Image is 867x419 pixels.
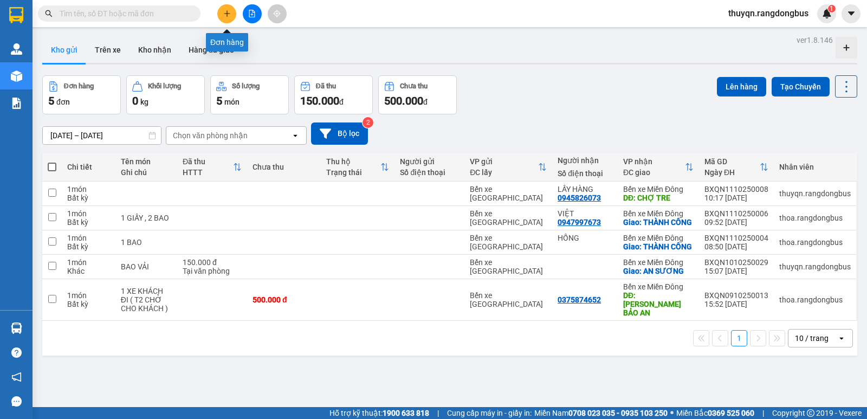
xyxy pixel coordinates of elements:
div: Ghi chú [121,168,172,177]
div: BXQN1110250004 [704,234,768,242]
sup: 1 [828,5,836,12]
img: solution-icon [11,98,22,109]
button: caret-down [842,4,860,23]
div: thoa.rangdongbus [779,295,851,304]
div: Giao: THÀNH CÔNG [623,218,694,227]
div: Số điện thoại [400,168,459,177]
button: plus [217,4,236,23]
div: 1 XE KHÁCH ĐI ( T2 CHỞ CHO KHÁCH ) [121,287,172,313]
th: Toggle SortBy [177,153,247,182]
div: Đã thu [183,157,233,166]
div: HỒNG [558,234,612,242]
span: aim [273,10,281,17]
th: Toggle SortBy [699,153,774,182]
div: Bến xe Miền Đông [623,209,694,218]
span: 0 [132,94,138,107]
div: 1 món [67,185,110,194]
div: Giao: THÀNH CÔNG [623,242,694,251]
div: 08:50 [DATE] [704,242,768,251]
div: Chưa thu [253,163,315,171]
div: Bến xe Miền Đông [623,258,694,267]
span: plus [223,10,231,17]
span: caret-down [846,9,856,18]
div: ĐC giao [623,168,685,177]
button: 1 [731,330,747,346]
div: Bến xe [GEOGRAPHIC_DATA] [470,234,547,251]
div: Tên món [121,157,172,166]
div: 1 món [67,291,110,300]
button: file-add [243,4,262,23]
svg: open [837,334,846,343]
div: VP gửi [470,157,538,166]
button: Tạo Chuyến [772,77,830,96]
span: notification [11,372,22,382]
div: VP nhận [623,157,685,166]
div: Thu hộ [326,157,380,166]
span: 5 [216,94,222,107]
button: Kho gửi [42,37,86,63]
div: Bến xe [GEOGRAPHIC_DATA] [470,291,547,308]
div: Tạo kho hàng mới [836,37,857,59]
div: Số điện thoại [558,169,612,178]
span: 1 [830,5,833,12]
span: | [437,407,439,419]
img: logo-vxr [9,7,23,23]
div: 1 món [67,258,110,267]
span: Cung cấp máy in - giấy in: [447,407,532,419]
div: thuyqn.rangdongbus [779,262,851,271]
div: 500.000 đ [253,295,315,304]
div: Giao: AN SƯƠNG [623,267,694,275]
div: Ngày ĐH [704,168,760,177]
div: 15:52 [DATE] [704,300,768,308]
img: warehouse-icon [11,43,22,55]
sup: 2 [363,117,373,128]
button: aim [268,4,287,23]
div: BXQN1110250006 [704,209,768,218]
div: Bất kỳ [67,218,110,227]
div: thoa.rangdongbus [779,238,851,247]
div: Chọn văn phòng nhận [173,130,248,141]
div: Đơn hàng [64,82,94,90]
span: message [11,396,22,407]
button: Đơn hàng5đơn [42,75,121,114]
div: Bến xe [GEOGRAPHIC_DATA] [470,185,547,202]
div: 10:17 [DATE] [704,194,768,202]
span: | [762,407,764,419]
div: 0375874652 [558,295,601,304]
button: Kho nhận [130,37,180,63]
div: Tại văn phòng [183,267,242,275]
div: DĐ: C XANG BẢO AN [623,291,694,317]
div: Số lượng [232,82,260,90]
button: Lên hàng [717,77,766,96]
th: Toggle SortBy [464,153,552,182]
div: Đơn hàng [206,33,248,51]
span: kg [140,98,148,106]
div: 09:52 [DATE] [704,218,768,227]
div: LẤY HÀNG [558,185,612,194]
div: Bến xe [GEOGRAPHIC_DATA] [470,258,547,275]
div: VIỆT [558,209,612,218]
span: copyright [807,409,814,417]
strong: 0708 023 035 - 0935 103 250 [568,409,668,417]
div: BXQN0910250013 [704,291,768,300]
span: món [224,98,240,106]
div: 150.000 đ [183,258,242,267]
th: Toggle SortBy [618,153,699,182]
span: đ [339,98,344,106]
input: Tìm tên, số ĐT hoặc mã đơn [60,8,187,20]
span: Miền Bắc [676,407,754,419]
div: Trạng thái [326,168,380,177]
div: 1 GIẤY , 2 BAO [121,214,172,222]
div: thoa.rangdongbus [779,214,851,222]
span: 150.000 [300,94,339,107]
span: Miền Nam [534,407,668,419]
button: Số lượng5món [210,75,289,114]
div: 10 / trang [795,333,829,344]
img: icon-new-feature [822,9,832,18]
div: 1 BAO [121,238,172,247]
div: BXQN1010250029 [704,258,768,267]
div: Mã GD [704,157,760,166]
span: đơn [56,98,70,106]
input: Select a date range. [43,127,161,144]
strong: 0369 525 060 [708,409,754,417]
